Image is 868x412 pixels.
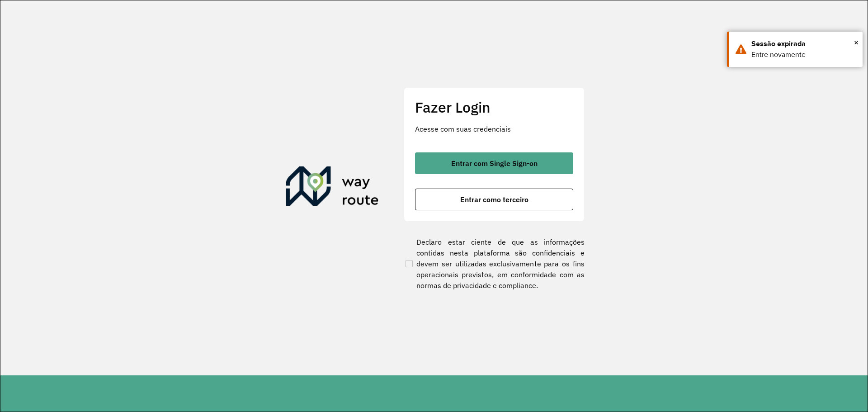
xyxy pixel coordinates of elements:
div: Sessão expirada [751,38,856,49]
h2: Fazer Login [415,99,573,116]
img: Roteirizador AmbevTech [286,166,379,210]
span: Entrar com Single Sign-on [451,160,538,167]
span: Entrar como terceiro [460,196,528,203]
div: Entre novamente [751,49,856,60]
button: Close [854,36,859,49]
span: × [854,36,859,49]
button: button [415,189,573,210]
button: button [415,152,573,174]
label: Declaro estar ciente de que as informações contidas nesta plataforma são confidenciais e devem se... [404,237,585,291]
p: Acesse com suas credenciais [415,123,573,134]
